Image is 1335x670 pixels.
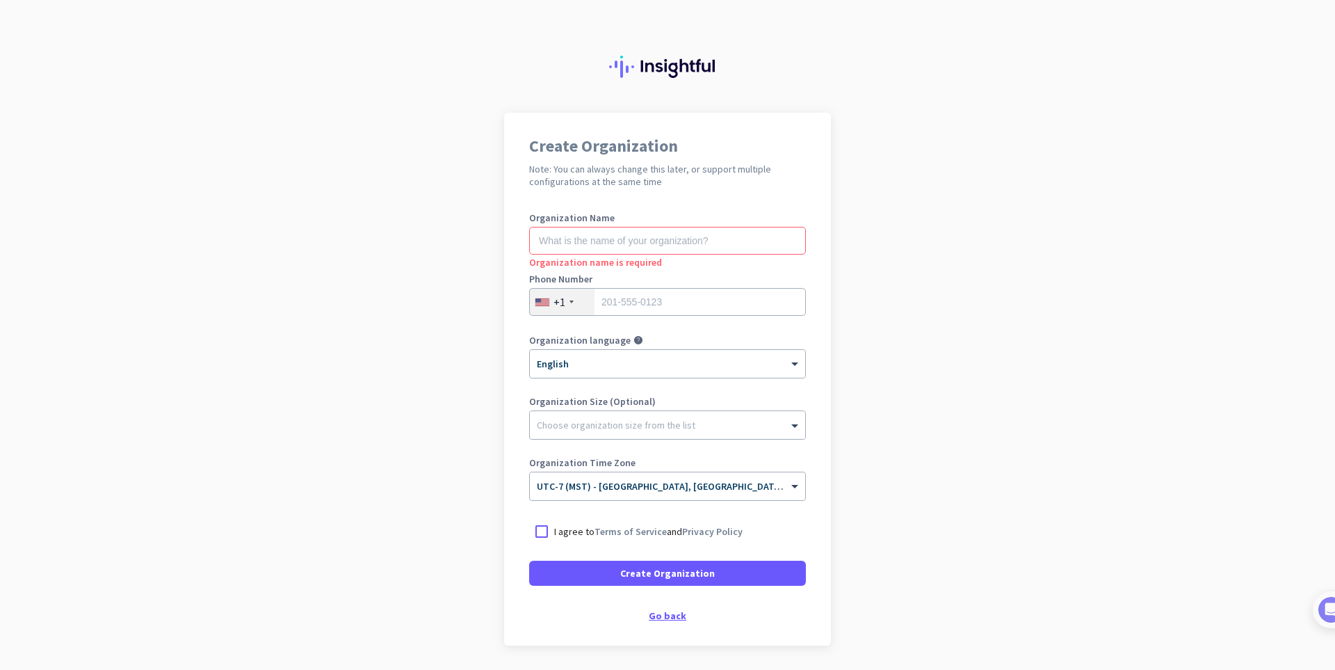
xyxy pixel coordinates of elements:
[553,295,565,309] div: +1
[529,288,806,316] input: 201-555-0123
[620,566,715,580] span: Create Organization
[594,525,667,538] a: Terms of Service
[554,525,743,539] p: I agree to and
[529,458,806,468] label: Organization Time Zone
[529,256,662,269] span: Organization name is required
[529,335,631,345] label: Organization language
[682,525,743,538] a: Privacy Policy
[529,213,806,223] label: Organization Name
[529,611,806,621] div: Go back
[529,274,806,284] label: Phone Number
[529,138,806,154] h1: Create Organization
[529,397,806,406] label: Organization Size (Optional)
[529,227,806,255] input: What is the name of your organization?
[609,56,726,78] img: Insightful
[633,335,643,345] i: help
[529,163,806,188] h2: Note: You can always change this later, or support multiple configurations at the same time
[529,561,806,586] button: Create Organization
